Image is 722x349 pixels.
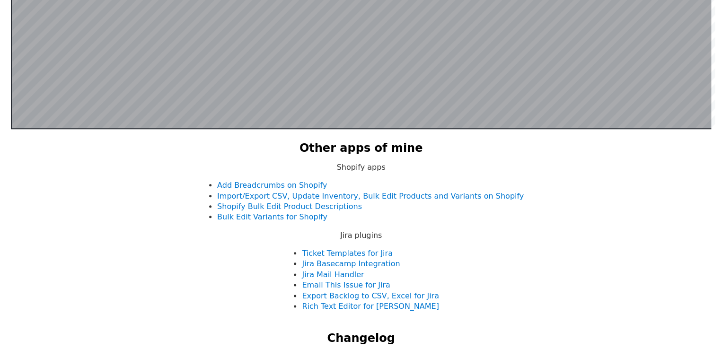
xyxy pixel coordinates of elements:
a: Import/Export CSV, Update Inventory, Bulk Edit Products and Variants on Shopify [217,192,524,201]
h2: Other apps of mine [299,140,423,157]
a: Jira Basecamp Integration [302,259,400,268]
h2: Changelog [327,331,395,347]
a: Shopify Bulk Edit Product Descriptions [217,202,362,211]
a: Jira Mail Handler [302,270,364,279]
a: Rich Text Editor for [PERSON_NAME] [302,302,439,311]
a: Ticket Templates for Jira [302,249,392,258]
a: Export Backlog to CSV, Excel for Jira [302,291,439,300]
a: Add Breadcrumbs on Shopify [217,181,327,190]
a: Bulk Edit Variants for Shopify [217,212,327,221]
a: Email This Issue for Jira [302,280,390,289]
